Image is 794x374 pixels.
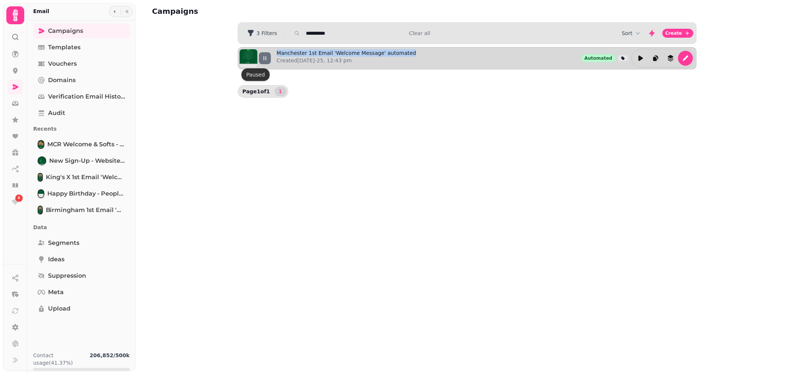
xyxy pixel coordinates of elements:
span: Audit [48,109,65,118]
span: 1 [278,89,284,94]
a: Manchester 1st Email 'Welcome Message' automatedCreated[DATE]-25, 12:43 pm [277,49,416,67]
span: Birmingham 1st Email 'Welcome Message' automated [46,206,125,215]
img: aHR0cHM6Ly9zdGFtcGVkZS1zZXJ2aWNlLXByb2QtdGVtcGxhdGUtcHJldmlld3MuczMuZXUtd2VzdC0xLmFtYXpvbmF3cy5jb... [240,49,257,67]
span: King's X 1st Email 'Welcome Message' automated [46,173,125,182]
a: Segments [33,236,130,250]
span: Vouchers [48,59,77,68]
span: Happy Birthday - People who drink [47,189,125,198]
button: duplicate [648,51,663,66]
button: edit [633,51,648,66]
a: 6 [8,194,23,209]
button: 1 [275,87,287,96]
span: Suppression [48,271,86,280]
a: Verification email history [33,89,130,104]
span: MCR Welcome & softs - post [DATE] [47,140,125,149]
p: Contact usage (41.37%) [33,352,87,367]
button: Create [662,29,693,38]
a: Ideas [33,252,130,267]
a: Suppression [33,268,130,283]
p: Created [DATE]-25, 12:43 pm [277,57,416,64]
a: Templates [33,40,130,55]
a: Meta [33,285,130,300]
button: Clear all [409,29,430,37]
span: Campaigns [48,27,83,35]
div: Automated [581,54,616,62]
h2: Email [33,7,49,15]
button: revisions [663,51,678,66]
a: Campaigns [33,24,130,38]
img: King's X 1st Email 'Welcome Message' automated [38,174,42,181]
a: Upload [33,301,130,316]
span: Domains [48,76,76,85]
img: MCR Welcome & softs - post 14th Jul [38,141,44,148]
img: New sign-up - website V3 [38,157,45,165]
span: Templates [48,43,80,52]
span: Verification email history [48,92,125,101]
a: MCR Welcome & softs - post 14th JulMCR Welcome & softs - post [DATE] [33,137,130,152]
span: New sign-up - website V3 [49,156,125,165]
span: Segments [48,239,79,247]
a: Audit [33,106,130,121]
p: Data [33,221,130,234]
span: Meta [48,288,64,297]
h2: Campaigns [152,6,295,16]
span: 6 [18,196,20,201]
span: Ideas [48,255,64,264]
button: edit [678,51,693,66]
a: King's X 1st Email 'Welcome Message' automatedKing's X 1st Email 'Welcome Message' automated [33,170,130,185]
a: Happy Birthday - People who drinkHappy Birthday - People who drink [33,186,130,201]
button: Sort [622,29,642,37]
img: Happy Birthday - People who drink [38,190,44,197]
nav: Pagination [275,87,287,96]
a: Domains [33,73,130,88]
p: Page 1 of 1 [240,88,273,95]
a: Vouchers [33,56,130,71]
b: 206,852 / 500k [90,352,130,358]
span: 3 Filters [257,31,277,36]
p: Recents [33,122,130,135]
a: Birmingham 1st Email 'Welcome Message' automatedBirmingham 1st Email 'Welcome Message' automated [33,203,130,218]
span: Create [665,31,682,35]
span: Upload [48,304,70,313]
a: New sign-up - website V3New sign-up - website V3 [33,153,130,168]
div: Paused [241,68,270,81]
img: Birmingham 1st Email 'Welcome Message' automated [38,206,42,214]
button: 3 Filters [241,27,283,39]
